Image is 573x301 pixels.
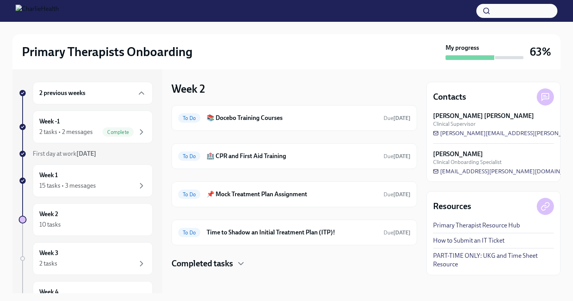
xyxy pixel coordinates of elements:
[76,150,96,157] strong: [DATE]
[172,258,233,269] h4: Completed tasks
[178,150,410,162] a: To Do🏥 CPR and First Aid TrainingDue[DATE]
[39,259,57,268] div: 2 tasks
[433,150,483,158] strong: [PERSON_NAME]
[433,112,534,120] strong: [PERSON_NAME] [PERSON_NAME]
[433,236,504,245] a: How to Submit an IT Ticket
[39,220,61,229] div: 10 tasks
[384,115,410,121] span: Due
[433,221,520,230] a: Primary Therapist Resource Hub
[178,188,410,201] a: To Do📌 Mock Treatment Plan AssignmentDue[DATE]
[103,129,134,135] span: Complete
[178,115,200,121] span: To Do
[433,252,554,269] a: PART-TIME ONLY: UKG and Time Sheet Resource
[16,5,59,17] img: CharlieHealth
[530,45,551,59] h3: 63%
[393,153,410,160] strong: [DATE]
[384,191,410,198] span: August 22nd, 2025 09:00
[39,128,93,136] div: 2 tasks • 2 messages
[384,191,410,198] span: Due
[433,201,471,212] h4: Resources
[207,190,377,199] h6: 📌 Mock Treatment Plan Assignment
[384,153,410,160] span: Due
[433,158,502,166] span: Clinical Onboarding Specialist
[393,115,410,121] strong: [DATE]
[172,258,417,269] div: Completed tasks
[39,89,85,97] h6: 2 previous weeks
[178,192,200,197] span: To Do
[433,91,466,103] h4: Contacts
[393,191,410,198] strong: [DATE]
[384,229,410,236] span: August 23rd, 2025 09:00
[19,242,153,275] a: Week 32 tasks
[207,152,377,160] h6: 🏥 CPR and First Aid Training
[39,288,58,296] h6: Week 4
[178,112,410,124] a: To Do📚 Docebo Training CoursesDue[DATE]
[178,153,200,159] span: To Do
[39,249,58,257] h6: Week 3
[207,228,377,237] h6: Time to Shadow an Initial Treatment Plan (ITP)!
[446,44,479,52] strong: My progress
[22,44,193,60] h2: Primary Therapists Onboarding
[39,117,60,126] h6: Week -1
[178,230,200,236] span: To Do
[19,111,153,143] a: Week -12 tasks • 2 messagesComplete
[433,120,476,128] span: Clinical Supervisor
[33,150,96,157] span: First day at work
[39,210,58,218] h6: Week 2
[384,229,410,236] span: Due
[393,229,410,236] strong: [DATE]
[19,164,153,197] a: Week 115 tasks • 3 messages
[39,181,96,190] div: 15 tasks • 3 messages
[207,114,377,122] h6: 📚 Docebo Training Courses
[19,203,153,236] a: Week 210 tasks
[33,82,153,104] div: 2 previous weeks
[384,153,410,160] span: August 23rd, 2025 09:00
[384,114,410,122] span: August 26th, 2025 09:00
[19,150,153,158] a: First day at work[DATE]
[178,226,410,239] a: To DoTime to Shadow an Initial Treatment Plan (ITP)!Due[DATE]
[39,171,58,180] h6: Week 1
[172,82,205,96] h3: Week 2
